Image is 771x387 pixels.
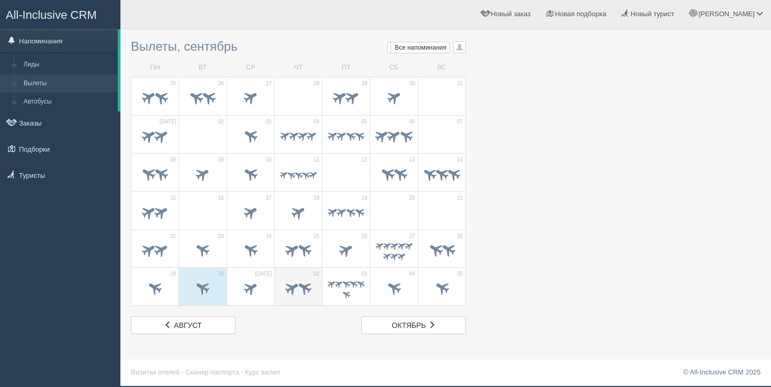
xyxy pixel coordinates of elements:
[361,316,466,334] a: октябрь
[491,10,531,18] span: Новый заказ
[255,270,271,278] span: [DATE]
[170,233,176,240] span: 22
[245,368,281,376] a: Курс валют
[457,156,463,164] span: 14
[174,321,202,329] span: август
[266,118,272,126] span: 03
[19,55,118,74] a: Лиды
[185,368,239,376] a: Сканер паспорта
[409,233,415,240] span: 27
[392,321,426,329] span: октябрь
[322,59,370,77] td: ПТ
[631,10,674,18] span: Новый турист
[457,270,463,278] span: 05
[683,368,761,376] a: © All-Inclusive CRM 2025
[555,10,606,18] span: Новая подборка
[418,59,465,77] td: ВС
[457,233,463,240] span: 28
[361,80,367,87] span: 29
[457,80,463,87] span: 31
[361,233,367,240] span: 26
[131,316,236,334] a: август
[266,80,272,87] span: 27
[314,156,319,164] span: 11
[314,233,319,240] span: 25
[227,59,274,77] td: СР
[131,40,466,53] h3: Вылеты, сентябрь
[274,59,322,77] td: ЧТ
[361,118,367,126] span: 05
[361,195,367,202] span: 19
[266,233,272,240] span: 24
[170,156,176,164] span: 08
[182,368,184,376] span: ·
[218,156,224,164] span: 09
[218,270,224,278] span: 30
[457,118,463,126] span: 07
[314,195,319,202] span: 18
[314,80,319,87] span: 28
[266,156,272,164] span: 10
[170,80,176,87] span: 25
[160,118,176,126] span: [DATE]
[241,368,243,376] span: ·
[314,270,319,278] span: 02
[218,195,224,202] span: 16
[266,195,272,202] span: 17
[395,44,446,51] span: Все напоминания
[370,59,418,77] td: СБ
[409,270,415,278] span: 04
[409,195,415,202] span: 20
[457,195,463,202] span: 21
[409,156,415,164] span: 13
[19,74,118,93] a: Вылеты
[698,10,754,18] span: [PERSON_NAME]
[19,93,118,111] a: Автобусы
[314,118,319,126] span: 04
[409,118,415,126] span: 06
[131,368,180,376] a: Визитки отелей
[179,59,227,77] td: ВТ
[6,8,97,21] span: All-Inclusive CRM
[409,80,415,87] span: 30
[218,80,224,87] span: 26
[170,195,176,202] span: 15
[131,59,179,77] td: ПН
[218,233,224,240] span: 23
[218,118,224,126] span: 02
[361,156,367,164] span: 12
[361,270,367,278] span: 03
[170,270,176,278] span: 29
